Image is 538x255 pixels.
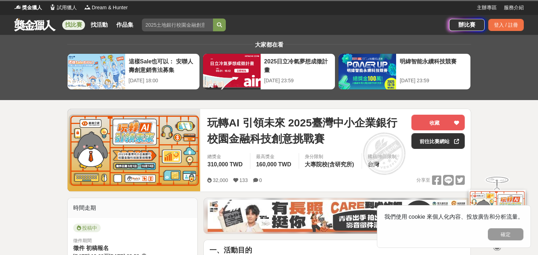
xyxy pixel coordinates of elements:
[88,20,111,30] a: 找活動
[208,200,467,232] img: 35ad34ac-3361-4bcf-919e-8d747461931d.jpg
[488,228,523,240] button: 確定
[338,53,471,90] a: 明緯智能永續科技競賽[DATE] 23:59
[411,115,465,130] button: 收藏
[68,109,201,191] img: Cover Image
[49,4,77,11] a: Logo試用獵人
[305,161,354,167] span: 大專院校(含研究所)
[84,4,91,11] img: Logo
[22,4,42,11] span: 獎金獵人
[256,153,293,160] span: 最高獎金
[57,4,77,11] span: 試用獵人
[49,4,56,11] img: Logo
[384,214,523,220] span: 我們使用 cookie 來個人化內容、投放廣告和分析流量。
[488,19,524,31] div: 登入 / 註冊
[469,190,526,237] img: d2146d9a-e6f6-4337-9592-8cefde37ba6b.png
[73,238,92,243] span: 徵件期間
[209,246,252,254] strong: 一、活動目的
[253,42,285,48] span: 大家都在看
[129,77,196,84] div: [DATE] 18:00
[207,115,406,147] span: 玩轉AI 引領未來 2025臺灣中小企業銀行校園金融科技創意挑戰賽
[400,57,467,73] div: 明緯智能永續科技競賽
[62,20,85,30] a: 找比賽
[207,161,243,167] span: 310,000 TWD
[129,57,196,73] div: 這樣Sale也可以： 安聯人壽創意銷售法募集
[203,53,335,90] a: 2025日立冷氣夢想成徵計畫[DATE] 23:59
[449,19,485,31] a: 辦比賽
[411,133,465,149] a: 前往比賽網站
[477,4,497,11] a: 主辦專區
[239,177,247,183] span: 133
[142,19,213,31] input: 2025土地銀行校園金融創意挑戰賽：從你出發 開啟智慧金融新頁
[113,20,136,30] a: 作品集
[264,77,331,84] div: [DATE] 23:59
[68,198,198,218] div: 時間走期
[14,4,42,11] a: Logo獎金獵人
[264,57,331,73] div: 2025日立冷氣夢想成徵計畫
[400,77,467,84] div: [DATE] 23:59
[92,4,128,11] span: Dream & Hunter
[14,4,21,11] img: Logo
[259,177,262,183] span: 0
[416,175,430,186] span: 分享至
[73,224,101,232] span: 投稿中
[305,153,356,160] div: 身分限制
[504,4,524,11] a: 服務介紹
[213,177,228,183] span: 32,000
[67,53,200,90] a: 這樣Sale也可以： 安聯人壽創意銷售法募集[DATE] 18:00
[207,153,244,160] span: 總獎金
[73,245,109,251] span: 徵件 初稿報名
[84,4,128,11] a: LogoDream & Hunter
[256,161,291,167] span: 160,000 TWD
